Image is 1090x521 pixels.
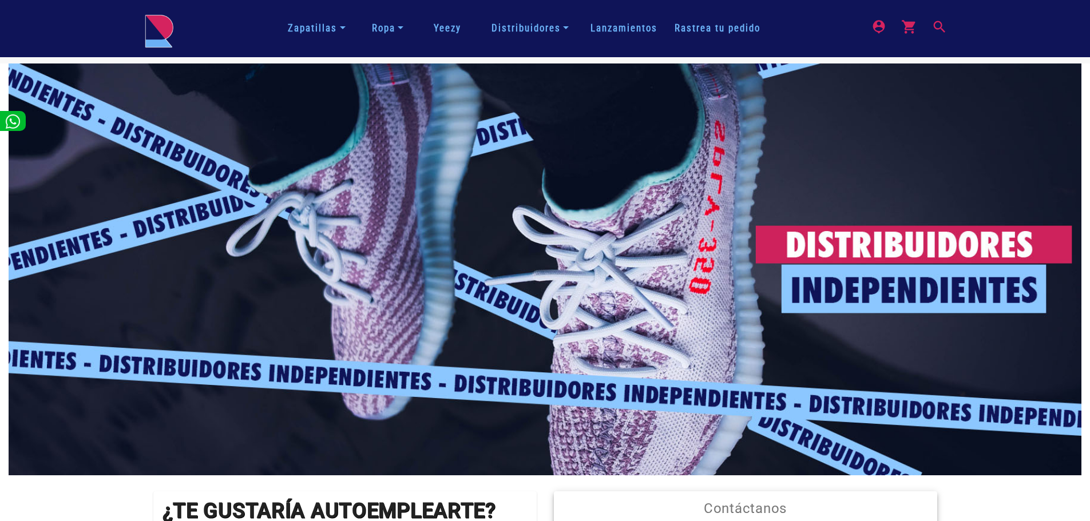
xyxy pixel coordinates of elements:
[666,21,769,35] a: Rastrea tu pedido
[425,21,470,35] a: Yeezy
[932,19,945,33] mat-icon: search
[145,14,173,43] a: logo
[590,22,657,34] font: Lanzamientos
[288,22,337,34] font: Zapatillas
[283,18,350,38] a: Zapatillas
[492,22,561,34] font: Distribuidores
[871,19,885,33] mat-icon: person_pin
[901,19,915,33] mat-icon: shopping_cart
[145,14,173,48] img: logo
[704,500,787,516] font: Contáctanos
[487,18,573,38] a: Distribuidores
[675,22,760,34] font: Rastrea tu pedido
[434,22,461,34] font: Yeezy
[582,21,666,35] a: Lanzamientos
[6,114,20,129] img: whatsappwhite.png
[367,18,408,38] a: Ropa
[9,63,1081,475] img: Imagen responsiva
[372,22,395,34] font: Ropa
